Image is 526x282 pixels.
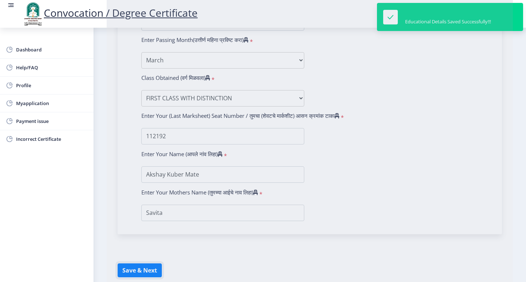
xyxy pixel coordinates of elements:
[16,81,88,90] span: Profile
[16,117,88,125] span: Payment issue
[22,1,44,26] img: logo
[16,45,88,54] span: Dashboard
[22,6,198,20] a: Convocation / Degree Certificate
[16,63,88,72] span: Help/FAQ
[16,135,88,143] span: Incorrect Certificate
[16,99,88,108] span: Myapplication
